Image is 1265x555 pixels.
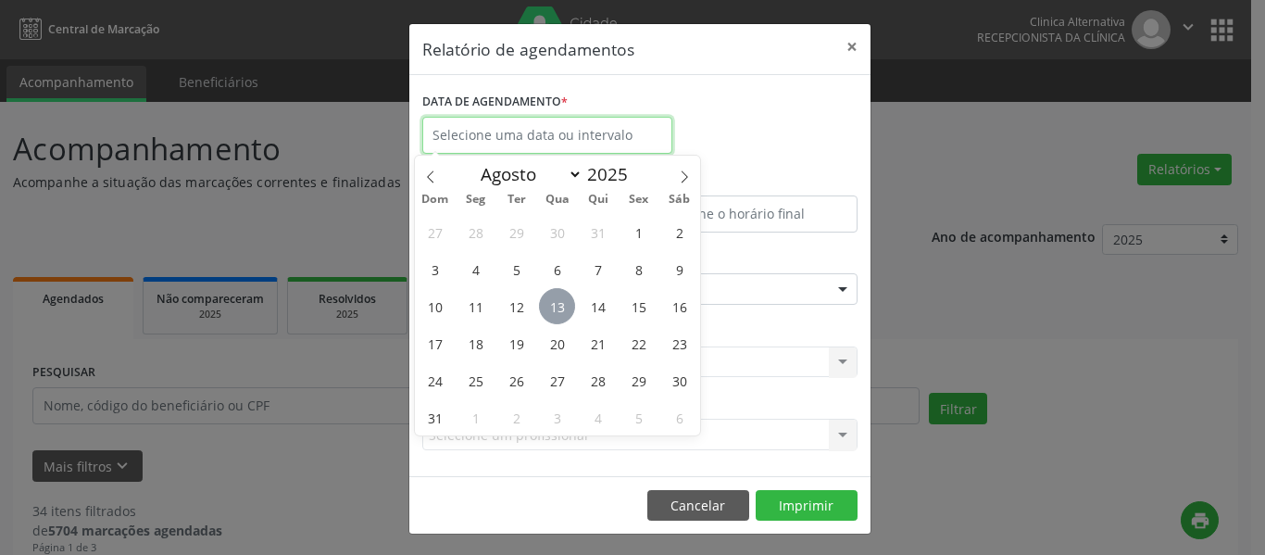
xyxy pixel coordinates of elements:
[580,251,616,287] span: Agosto 7, 2025
[661,325,697,361] span: Agosto 23, 2025
[580,288,616,324] span: Agosto 14, 2025
[539,288,575,324] span: Agosto 13, 2025
[422,37,634,61] h5: Relatório de agendamentos
[661,214,697,250] span: Agosto 2, 2025
[578,194,619,206] span: Qui
[498,214,534,250] span: Julho 29, 2025
[498,325,534,361] span: Agosto 19, 2025
[539,214,575,250] span: Julho 30, 2025
[661,399,697,435] span: Setembro 6, 2025
[496,194,537,206] span: Ter
[417,251,453,287] span: Agosto 3, 2025
[417,399,453,435] span: Agosto 31, 2025
[539,362,575,398] span: Agosto 27, 2025
[539,399,575,435] span: Setembro 3, 2025
[498,251,534,287] span: Agosto 5, 2025
[415,194,456,206] span: Dom
[756,490,858,522] button: Imprimir
[661,288,697,324] span: Agosto 16, 2025
[620,325,657,361] span: Agosto 22, 2025
[580,214,616,250] span: Julho 31, 2025
[620,214,657,250] span: Agosto 1, 2025
[457,251,494,287] span: Agosto 4, 2025
[456,194,496,206] span: Seg
[457,362,494,398] span: Agosto 25, 2025
[647,490,749,522] button: Cancelar
[417,214,453,250] span: Julho 27, 2025
[620,362,657,398] span: Agosto 29, 2025
[661,251,697,287] span: Agosto 9, 2025
[537,194,578,206] span: Qua
[580,399,616,435] span: Setembro 4, 2025
[422,88,568,117] label: DATA DE AGENDAMENTO
[457,399,494,435] span: Setembro 1, 2025
[580,362,616,398] span: Agosto 28, 2025
[645,167,858,196] label: ATÉ
[620,251,657,287] span: Agosto 8, 2025
[620,399,657,435] span: Setembro 5, 2025
[661,362,697,398] span: Agosto 30, 2025
[833,24,870,69] button: Close
[580,325,616,361] span: Agosto 21, 2025
[620,288,657,324] span: Agosto 15, 2025
[417,325,453,361] span: Agosto 17, 2025
[498,362,534,398] span: Agosto 26, 2025
[539,325,575,361] span: Agosto 20, 2025
[457,325,494,361] span: Agosto 18, 2025
[457,288,494,324] span: Agosto 11, 2025
[659,194,700,206] span: Sáb
[417,288,453,324] span: Agosto 10, 2025
[498,399,534,435] span: Setembro 2, 2025
[582,162,644,186] input: Year
[619,194,659,206] span: Sex
[539,251,575,287] span: Agosto 6, 2025
[645,196,858,233] input: Selecione o horário final
[417,362,453,398] span: Agosto 24, 2025
[457,214,494,250] span: Julho 28, 2025
[498,288,534,324] span: Agosto 12, 2025
[422,117,672,154] input: Selecione uma data ou intervalo
[471,161,582,187] select: Month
